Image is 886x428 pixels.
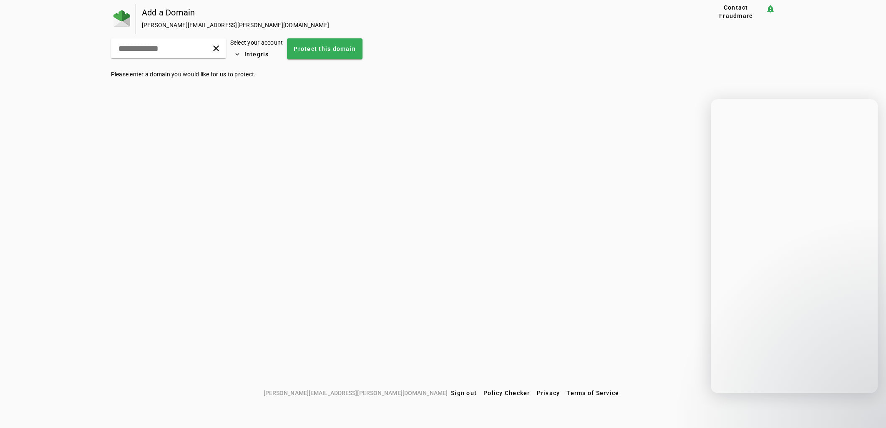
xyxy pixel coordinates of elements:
button: Policy Checker [480,385,534,400]
button: Sign out [448,385,480,400]
span: Policy Checker [483,390,530,396]
div: [PERSON_NAME][EMAIL_ADDRESS][PERSON_NAME][DOMAIN_NAME] [142,21,680,29]
span: Terms of Service [566,390,619,396]
button: Protect this domain [287,38,362,59]
span: Integris [244,50,269,58]
button: Contact Fraudmarc [707,4,765,19]
button: Integris [230,47,272,62]
iframe: Intercom live chat [858,400,878,420]
span: Contact Fraudmarc [710,3,762,20]
mat-icon: notification_important [765,4,775,14]
button: Terms of Service [563,385,622,400]
img: Fraudmarc Logo [113,10,130,27]
iframe: Intercom live chat [711,99,878,393]
span: Sign out [451,390,477,396]
div: Add a Domain [142,8,680,17]
span: Protect this domain [294,45,356,53]
app-page-header: Add a Domain [111,4,775,34]
span: [PERSON_NAME][EMAIL_ADDRESS][PERSON_NAME][DOMAIN_NAME] [264,388,448,398]
span: Privacy [537,390,560,396]
button: Privacy [534,385,564,400]
div: Select your account [230,38,283,47]
p: Please enter a domain you would like for us to protect. [111,70,775,78]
